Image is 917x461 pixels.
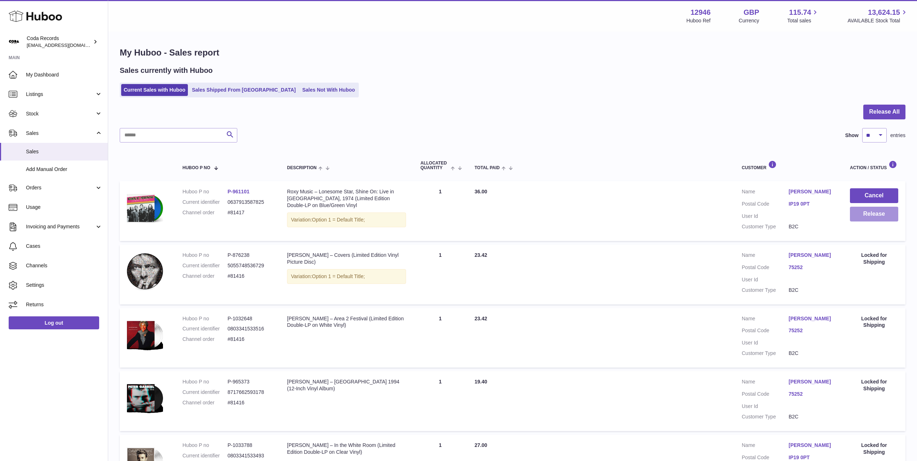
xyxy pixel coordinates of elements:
dt: User Id [742,403,789,410]
span: Settings [26,282,102,289]
span: Listings [26,91,95,98]
span: Option 1 = Default Title; [312,217,365,223]
span: 23.42 [475,316,487,321]
dt: Current identifier [182,325,228,332]
td: 1 [413,371,467,431]
span: Channels [26,262,102,269]
dd: P-876238 [228,252,273,259]
dt: Name [742,252,789,260]
a: [PERSON_NAME] [789,315,836,322]
dd: P-1032648 [228,315,273,322]
dd: #81416 [228,399,273,406]
span: Cases [26,243,102,250]
span: Total paid [475,166,500,170]
img: 129461710330963.png [127,378,163,417]
dt: Postal Code [742,264,789,273]
img: 1739985296.png [127,315,163,354]
span: 36.00 [475,189,487,194]
img: haz@pcatmedia.com [9,36,19,47]
div: Customer [742,161,836,170]
img: DavidBowieCoversPictureDiscMockupforShopify.png [127,252,163,291]
dt: Current identifier [182,452,228,459]
dd: P-965373 [228,378,273,385]
dt: Huboo P no [182,252,228,259]
dt: Channel order [182,273,228,280]
dt: Current identifier [182,262,228,269]
div: Action / Status [850,161,898,170]
dd: #81416 [228,273,273,280]
div: Roxy Music – Lonesome Star, Shine On: Live in [GEOGRAPHIC_DATA], 1974 (Limited Edition Double-LP ... [287,188,406,209]
span: Huboo P no [182,166,210,170]
dt: Customer Type [742,350,789,357]
dt: User Id [742,339,789,346]
div: [PERSON_NAME] – Covers (Limited Edition Vinyl Picture Disc) [287,252,406,265]
dt: Name [742,188,789,197]
dt: Postal Code [742,391,789,399]
span: AVAILABLE Stock Total [847,17,908,24]
a: [PERSON_NAME] [789,442,836,449]
dd: 0803341533516 [228,325,273,332]
strong: 12946 [691,8,711,17]
a: Log out [9,316,99,329]
a: Sales Shipped From [GEOGRAPHIC_DATA] [189,84,298,96]
dd: 5055748536729 [228,262,273,269]
div: Locked for Shipping [850,315,898,329]
dd: 0637913587825 [228,199,273,206]
dd: P-1033788 [228,442,273,449]
dt: Current identifier [182,199,228,206]
img: RoxyMusicLonesomeStar_ShineOnColourVinylMockupforShopify.png [127,188,163,227]
span: Sales [26,130,95,137]
dd: 8717662593178 [228,389,273,396]
a: IP19 0PT [789,454,836,461]
dt: Customer Type [742,287,789,294]
a: 13,624.15 AVAILABLE Stock Total [847,8,908,24]
button: Release All [863,105,905,119]
dt: Huboo P no [182,188,228,195]
span: Usage [26,204,102,211]
div: Variation: [287,269,406,284]
dd: B2C [789,350,836,357]
a: [PERSON_NAME] [789,188,836,195]
div: Currency [739,17,759,24]
td: 1 [413,308,467,368]
a: Current Sales with Huboo [121,84,188,96]
dt: Channel order [182,209,228,216]
button: Release [850,207,898,221]
span: 13,624.15 [868,8,900,17]
div: Coda Records [27,35,92,49]
span: [EMAIL_ADDRESS][DOMAIN_NAME] [27,42,106,48]
span: Sales [26,148,102,155]
div: Locked for Shipping [850,378,898,392]
dt: Postal Code [742,327,789,336]
div: [PERSON_NAME] – [GEOGRAPHIC_DATA] 1994 (12-Inch Vinyl Album) [287,378,406,392]
dt: Name [742,378,789,387]
button: Cancel [850,188,898,203]
a: 75252 [789,264,836,271]
h2: Sales currently with Huboo [120,66,213,75]
span: Total sales [787,17,819,24]
a: 75252 [789,391,836,398]
dt: Customer Type [742,413,789,420]
span: entries [890,132,905,139]
dd: B2C [789,287,836,294]
dt: Customer Type [742,223,789,230]
dd: B2C [789,223,836,230]
a: IP19 0PT [789,201,836,207]
label: Show [845,132,859,139]
span: Add Manual Order [26,166,102,173]
div: [PERSON_NAME] – Area 2 Festival (Limited Edition Double-LP on White Vinyl) [287,315,406,329]
div: Locked for Shipping [850,442,898,456]
dt: User Id [742,276,789,283]
a: 115.74 Total sales [787,8,819,24]
dt: User Id [742,213,789,220]
div: [PERSON_NAME] – In the White Room (Limited Edition Double-LP on Clear Vinyl) [287,442,406,456]
h1: My Huboo - Sales report [120,47,905,58]
a: 75252 [789,327,836,334]
span: ALLOCATED Quantity [420,161,449,170]
dt: Postal Code [742,201,789,209]
dt: Huboo P no [182,442,228,449]
a: [PERSON_NAME] [789,252,836,259]
dt: Channel order [182,399,228,406]
td: 1 [413,181,467,241]
div: Huboo Ref [687,17,711,24]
